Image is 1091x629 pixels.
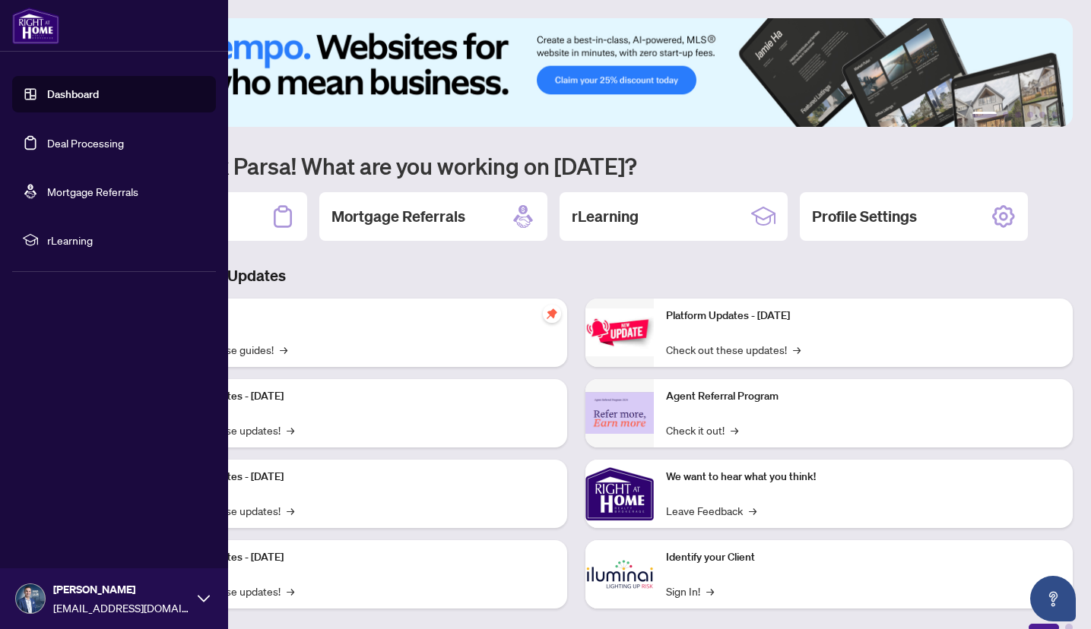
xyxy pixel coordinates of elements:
[280,341,287,358] span: →
[287,422,294,438] span: →
[331,206,465,227] h2: Mortgage Referrals
[1051,112,1058,118] button: 6
[585,392,654,434] img: Agent Referral Program
[666,341,801,358] a: Check out these updates!→
[812,206,917,227] h2: Profile Settings
[53,581,190,598] span: [PERSON_NAME]
[666,583,714,599] a: Sign In!→
[585,308,654,356] img: Platform Updates - June 23, 2025
[666,469,1061,485] p: We want to hear what you think!
[666,549,1061,566] p: Identify your Client
[287,583,294,599] span: →
[543,305,561,323] span: pushpin
[585,460,654,528] img: We want to hear what you think!
[706,583,714,599] span: →
[731,422,738,438] span: →
[1030,576,1076,621] button: Open asap
[47,185,138,198] a: Mortgage Referrals
[666,308,1061,324] p: Platform Updates - [DATE]
[1027,112,1033,118] button: 4
[160,549,555,566] p: Platform Updates - [DATE]
[1039,112,1045,118] button: 5
[1003,112,1009,118] button: 2
[12,8,59,44] img: logo
[160,308,555,324] p: Self-Help
[160,388,555,405] p: Platform Updates - [DATE]
[47,232,205,248] span: rLearning
[572,206,639,227] h2: rLearning
[160,469,555,485] p: Platform Updates - [DATE]
[585,540,654,608] img: Identify your Client
[53,599,190,616] span: [EMAIL_ADDRESS][DOMAIN_NAME]
[16,584,45,613] img: Profile Icon
[666,502,756,519] a: Leave Feedback→
[749,502,756,519] span: →
[79,18,1073,127] img: Slide 0
[47,87,99,101] a: Dashboard
[666,422,738,438] a: Check it out!→
[1015,112,1021,118] button: 3
[287,502,294,519] span: →
[793,341,801,358] span: →
[79,265,1073,286] h3: Brokerage & Industry Updates
[47,136,124,150] a: Deal Processing
[972,112,997,118] button: 1
[666,388,1061,405] p: Agent Referral Program
[79,151,1073,180] h1: Welcome back Parsa! What are you working on [DATE]?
